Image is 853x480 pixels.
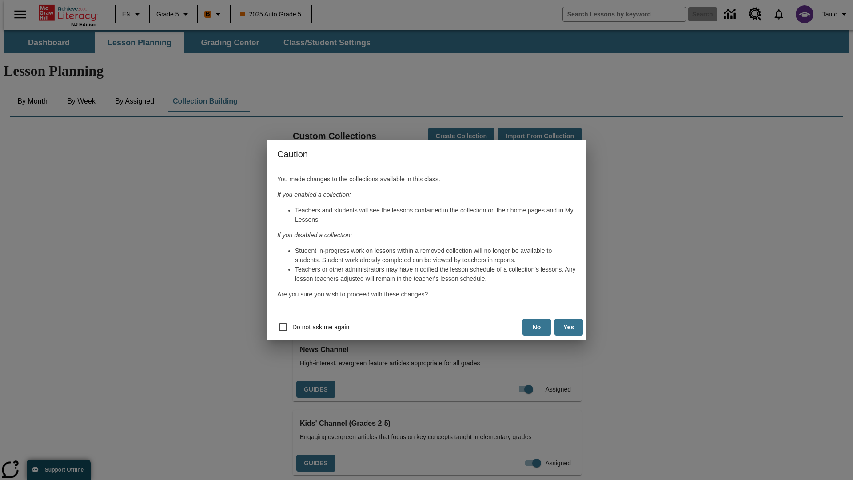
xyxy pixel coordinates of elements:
li: Student in-progress work on lessons within a removed collection will no longer be available to st... [295,246,576,265]
li: Teachers or other administrators may have modified the lesson schedule of a collection's lessons.... [295,265,576,284]
button: No [522,319,551,336]
p: You made changes to the collections available in this class. [277,175,576,184]
em: If you enabled a collection: [277,191,351,198]
button: Yes [554,319,583,336]
p: Are you sure you wish to proceed with these changes? [277,290,576,299]
li: Teachers and students will see the lessons contained in the collection on their home pages and in... [295,206,576,224]
em: If you disabled a collection: [277,232,352,239]
h4: Caution [267,140,586,168]
span: Do not ask me again [292,323,349,332]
